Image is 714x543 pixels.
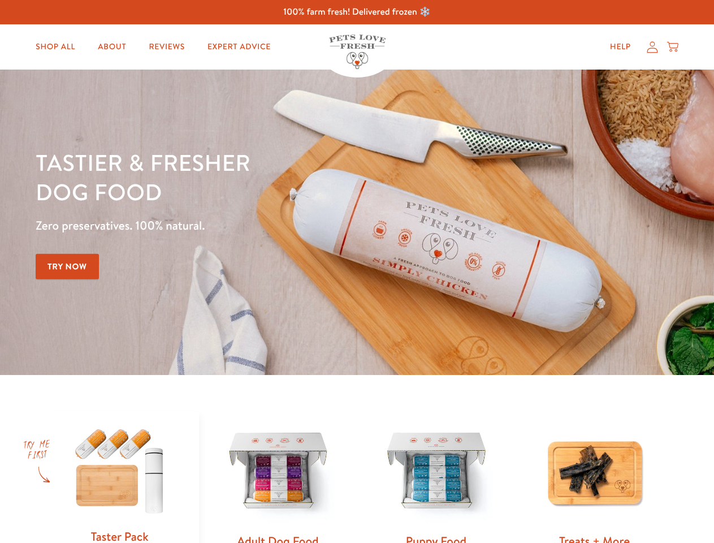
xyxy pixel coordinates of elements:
h1: Tastier & fresher dog food [36,148,464,206]
a: Reviews [140,36,193,58]
img: Pets Love Fresh [329,35,386,69]
a: Try Now [36,254,99,279]
p: Zero preservatives. 100% natural. [36,216,464,236]
a: About [89,36,135,58]
a: Expert Advice [198,36,280,58]
a: Help [601,36,640,58]
a: Shop All [27,36,84,58]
